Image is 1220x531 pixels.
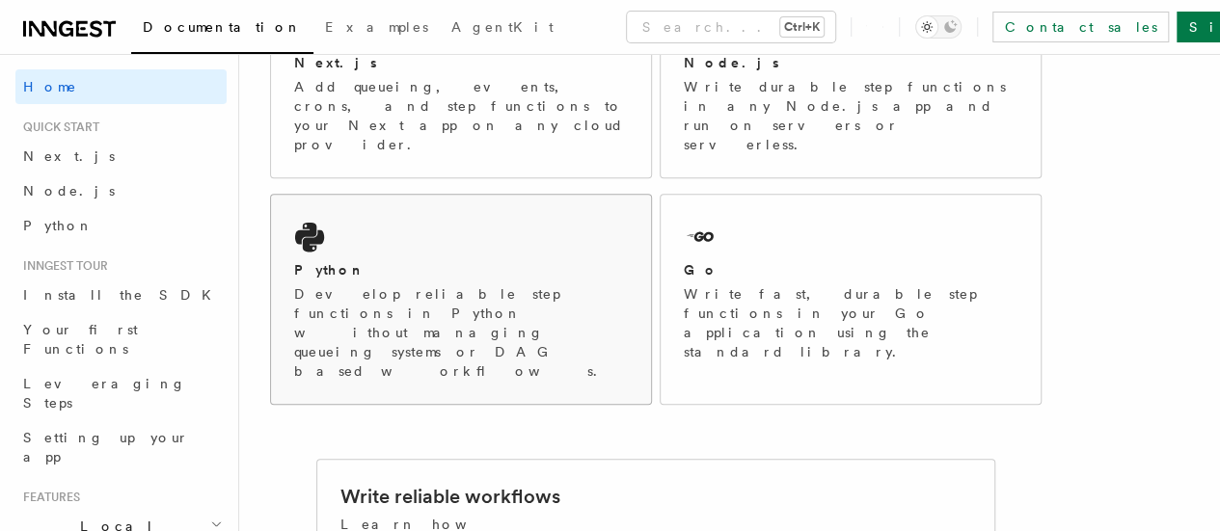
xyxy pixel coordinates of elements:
[15,173,227,208] a: Node.js
[313,6,440,52] a: Examples
[23,322,138,357] span: Your first Functions
[684,77,1017,154] p: Write durable step functions in any Node.js app and run on servers or serverless.
[627,12,835,42] button: Search...Ctrl+K
[15,139,227,173] a: Next.js
[440,6,565,52] a: AgentKit
[23,287,223,303] span: Install the SDK
[23,77,77,96] span: Home
[143,19,302,35] span: Documentation
[15,208,227,243] a: Python
[15,278,227,312] a: Install the SDK
[23,430,189,465] span: Setting up your app
[294,77,628,154] p: Add queueing, events, crons, and step functions to your Next app on any cloud provider.
[294,284,628,381] p: Develop reliable step functions in Python without managing queueing systems or DAG based workflows.
[15,258,108,274] span: Inngest tour
[915,15,962,39] button: Toggle dark mode
[684,260,718,279] h2: Go
[131,6,313,54] a: Documentation
[451,19,554,35] span: AgentKit
[660,194,1042,405] a: GoWrite fast, durable step functions in your Go application using the standard library.
[15,312,227,366] a: Your first Functions
[15,119,99,135] span: Quick start
[294,260,366,279] h2: Python
[992,12,1169,42] a: Contact sales
[684,53,779,72] h2: Node.js
[15,366,227,420] a: Leveraging Steps
[340,483,560,510] h2: Write reliable workflows
[23,376,186,411] span: Leveraging Steps
[23,148,115,164] span: Next.js
[15,490,80,505] span: Features
[23,218,94,233] span: Python
[294,53,377,72] h2: Next.js
[15,69,227,104] a: Home
[684,284,1017,361] p: Write fast, durable step functions in your Go application using the standard library.
[325,19,428,35] span: Examples
[780,17,824,37] kbd: Ctrl+K
[23,183,115,199] span: Node.js
[15,420,227,474] a: Setting up your app
[270,194,652,405] a: PythonDevelop reliable step functions in Python without managing queueing systems or DAG based wo...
